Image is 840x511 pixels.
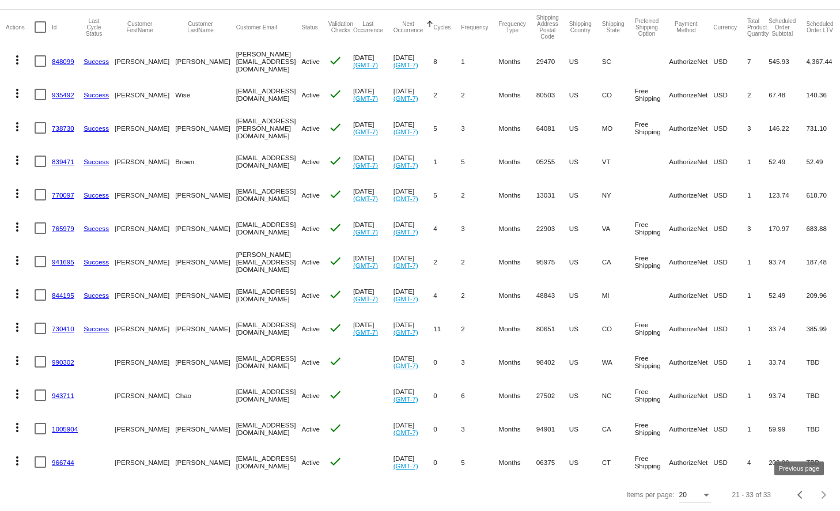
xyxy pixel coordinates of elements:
button: Change sorting for CustomerLastName [175,21,225,33]
mat-cell: [EMAIL_ADDRESS][DOMAIN_NAME] [236,345,302,378]
mat-cell: US [569,378,602,412]
mat-cell: 4 [433,211,461,245]
mat-cell: 3 [747,111,769,145]
mat-cell: 1 [747,178,769,211]
mat-header-cell: Validation Checks [328,10,353,44]
button: Change sorting for PaymentMethod.Type [669,21,703,33]
mat-cell: [PERSON_NAME] [175,312,236,345]
mat-cell: [PERSON_NAME] [175,44,236,78]
mat-cell: USD [713,278,747,312]
mat-cell: 3 [747,211,769,245]
mat-cell: 80503 [536,78,569,111]
button: Change sorting for PreferredShippingOption [635,18,659,37]
mat-cell: Months [499,445,536,479]
mat-cell: [PERSON_NAME] [115,278,175,312]
mat-cell: [DATE] [353,312,393,345]
mat-cell: AuthorizeNet [669,345,713,378]
mat-cell: Free Shipping [635,345,669,378]
mat-cell: [DATE] [393,412,434,445]
mat-cell: 2 [433,245,461,278]
mat-cell: US [569,111,602,145]
mat-icon: more_vert [10,253,24,267]
a: 935492 [52,91,74,99]
mat-cell: NC [602,378,635,412]
a: (GMT-7) [393,195,418,202]
mat-cell: USD [713,145,747,178]
a: Success [84,91,109,99]
mat-cell: CO [602,312,635,345]
mat-cell: US [569,145,602,178]
mat-cell: 11 [433,312,461,345]
mat-cell: 93.74 [769,245,806,278]
mat-cell: [EMAIL_ADDRESS][DOMAIN_NAME] [236,78,302,111]
mat-cell: [EMAIL_ADDRESS][DOMAIN_NAME] [236,445,302,479]
span: Active [301,91,320,99]
mat-cell: [PERSON_NAME] [175,245,236,278]
mat-cell: 22903 [536,211,569,245]
mat-cell: 1 [461,44,498,78]
a: (GMT-7) [393,262,418,269]
mat-cell: [DATE] [393,345,434,378]
a: Success [84,58,109,65]
mat-cell: Free Shipping [635,445,669,479]
a: (GMT-7) [393,228,418,236]
mat-cell: [DATE] [393,445,434,479]
span: Active [301,58,320,65]
mat-cell: USD [713,312,747,345]
mat-cell: 6 [461,378,498,412]
button: Change sorting for LifetimeValue [806,21,833,33]
mat-cell: Months [499,312,536,345]
mat-cell: NY [602,178,635,211]
mat-cell: Months [499,111,536,145]
mat-cell: 98402 [536,345,569,378]
mat-cell: USD [713,78,747,111]
mat-cell: 2 [461,278,498,312]
mat-cell: [PERSON_NAME] [115,345,175,378]
a: (GMT-7) [393,328,418,336]
mat-cell: MO [602,111,635,145]
mat-cell: 7 [747,44,769,78]
span: 20 [679,491,687,499]
mat-cell: Months [499,44,536,78]
mat-cell: [PERSON_NAME] [175,412,236,445]
mat-cell: 1 [747,345,769,378]
a: (GMT-7) [393,429,418,436]
mat-cell: AuthorizeNet [669,312,713,345]
a: (GMT-7) [353,295,378,302]
mat-cell: 123.74 [769,178,806,211]
mat-cell: 3 [461,345,498,378]
mat-cell: US [569,44,602,78]
mat-cell: [DATE] [393,245,434,278]
mat-cell: 2 [433,78,461,111]
mat-cell: [PERSON_NAME] [115,378,175,412]
mat-cell: WA [602,345,635,378]
a: (GMT-7) [393,362,418,369]
mat-cell: AuthorizeNet [669,78,713,111]
mat-cell: USD [713,178,747,211]
a: (GMT-7) [393,61,418,69]
mat-icon: more_vert [10,354,24,368]
mat-cell: [PERSON_NAME][EMAIL_ADDRESS][DOMAIN_NAME] [236,44,302,78]
mat-cell: CT [602,445,635,479]
mat-cell: 3 [461,412,498,445]
mat-cell: AuthorizeNet [669,278,713,312]
mat-cell: Months [499,412,536,445]
mat-cell: [EMAIL_ADDRESS][DOMAIN_NAME] [236,211,302,245]
mat-cell: USD [713,111,747,145]
mat-cell: 13031 [536,178,569,211]
mat-cell: [PERSON_NAME] [115,178,175,211]
mat-cell: USD [713,445,747,479]
mat-cell: US [569,412,602,445]
a: 839471 [52,158,74,165]
mat-cell: Brown [175,145,236,178]
mat-cell: 1 [747,412,769,445]
mat-cell: [EMAIL_ADDRESS][DOMAIN_NAME] [236,145,302,178]
mat-cell: Months [499,178,536,211]
mat-cell: Free Shipping [635,111,669,145]
mat-cell: US [569,78,602,111]
mat-cell: 48843 [536,278,569,312]
mat-cell: 93.74 [769,378,806,412]
mat-cell: [DATE] [393,278,434,312]
button: Previous page [789,483,812,506]
mat-cell: [PERSON_NAME][EMAIL_ADDRESS][DOMAIN_NAME] [236,245,302,278]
